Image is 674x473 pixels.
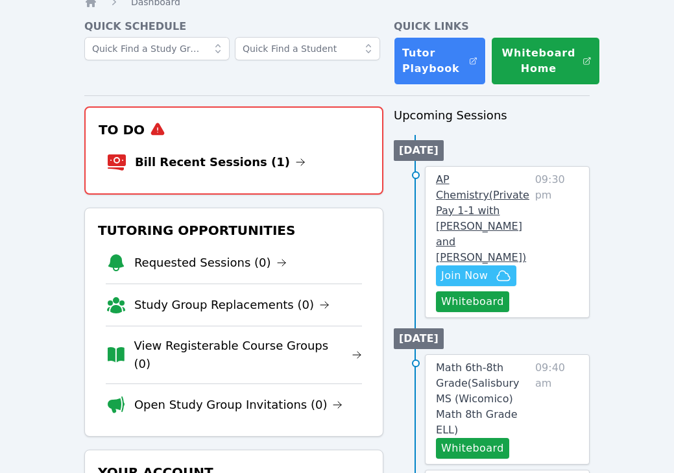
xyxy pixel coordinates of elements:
a: Open Study Group Invitations (0) [134,396,343,414]
input: Quick Find a Study Group [84,37,230,60]
a: Requested Sessions (0) [134,254,287,272]
button: Join Now [436,265,516,286]
h4: Quick Schedule [84,19,383,34]
a: AP Chemistry(Private Pay 1-1 with [PERSON_NAME] and [PERSON_NAME]) [436,172,530,265]
span: Math 6th-8th Grade ( Salisbury MS (Wicomico) Math 8th Grade ELL ) [436,361,520,436]
h3: Upcoming Sessions [394,106,590,125]
button: Whiteboard [436,438,509,459]
span: 09:30 pm [535,172,579,312]
li: [DATE] [394,140,444,161]
span: 09:40 am [535,360,579,459]
h3: To Do [96,118,372,141]
h4: Quick Links [394,19,590,34]
button: Whiteboard Home [491,37,600,85]
span: AP Chemistry ( Private Pay 1-1 with [PERSON_NAME] and [PERSON_NAME] ) [436,173,529,263]
input: Quick Find a Student [235,37,380,60]
button: Whiteboard [436,291,509,312]
a: View Registerable Course Groups (0) [134,337,362,373]
a: Tutor Playbook [394,37,486,85]
li: [DATE] [394,328,444,349]
a: Math 6th-8th Grade(Salisbury MS (Wicomico) Math 8th Grade ELL) [436,360,530,438]
span: Join Now [441,268,488,284]
h3: Tutoring Opportunities [95,219,372,242]
a: Study Group Replacements (0) [134,296,330,314]
a: Bill Recent Sessions (1) [135,153,306,171]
